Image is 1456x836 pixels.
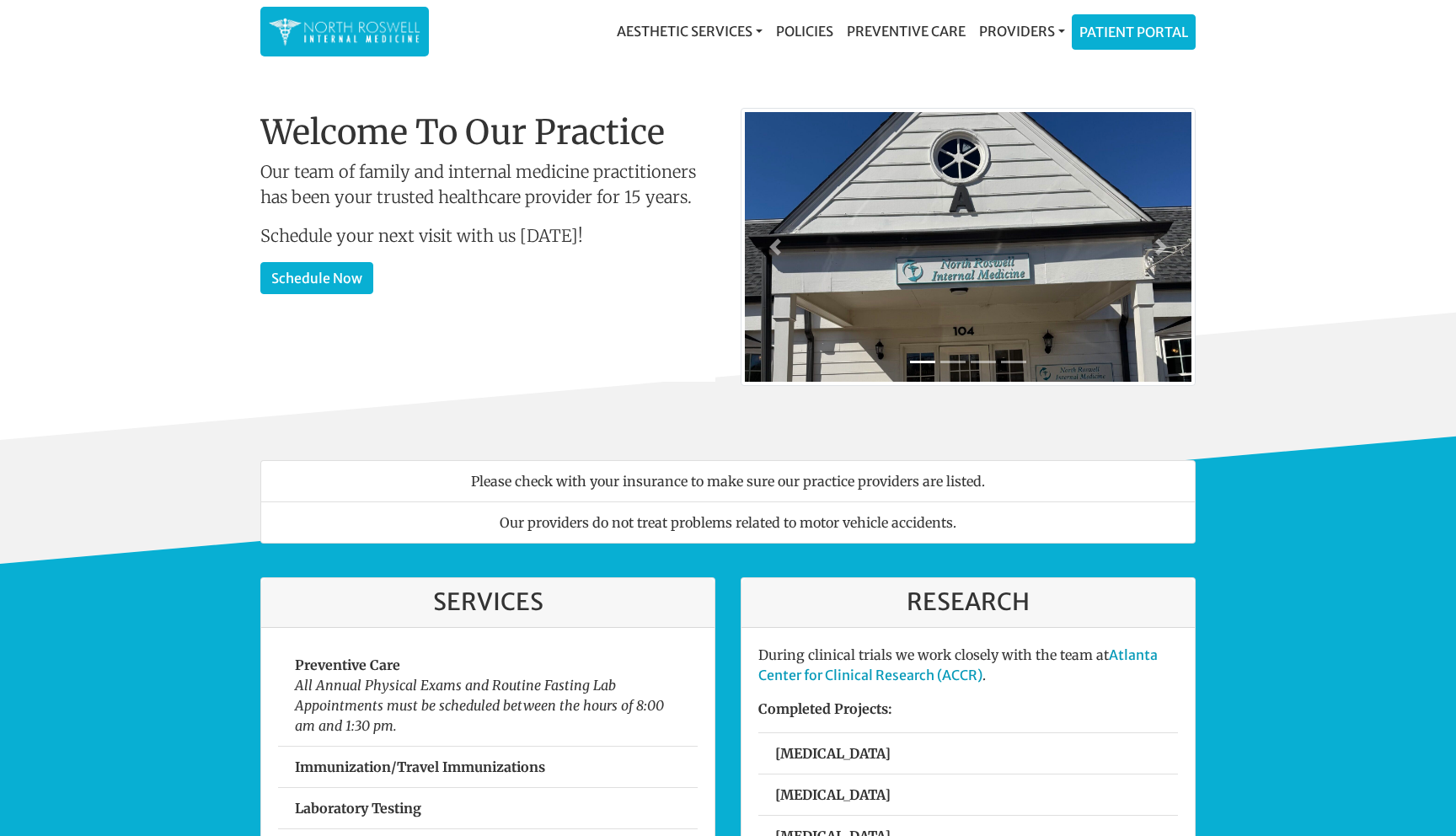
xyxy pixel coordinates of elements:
[295,758,545,775] strong: Immunization/Travel Immunizations
[295,677,664,734] em: All Annual Physical Exams and Routine Fasting Lab Appointments must be scheduled between the hour...
[260,159,715,210] p: Our team of family and internal medicine practitioners has been your trusted healthcare provider ...
[775,745,891,762] strong: [MEDICAL_DATA]
[260,501,1196,544] li: Our providers do not treat problems related to motor vehicle accidents.
[1073,15,1195,49] a: Patient Portal
[758,645,1178,685] p: During clinical trials we work closely with the team at .
[260,112,715,153] h1: Welcome To Our Practice
[269,15,420,48] img: North Roswell Internal Medicine
[769,14,840,48] a: Policies
[295,800,421,817] strong: Laboratory Testing
[278,588,698,617] h3: Services
[775,786,891,803] strong: [MEDICAL_DATA]
[840,14,972,48] a: Preventive Care
[972,14,1072,48] a: Providers
[610,14,769,48] a: Aesthetic Services
[758,646,1158,683] a: Atlanta Center for Clinical Research (ACCR)
[260,223,715,249] p: Schedule your next visit with us [DATE]!
[758,588,1178,617] h3: Research
[295,656,400,673] strong: Preventive Care
[260,460,1196,502] li: Please check with your insurance to make sure our practice providers are listed.
[260,262,373,294] a: Schedule Now
[758,700,892,717] strong: Completed Projects:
